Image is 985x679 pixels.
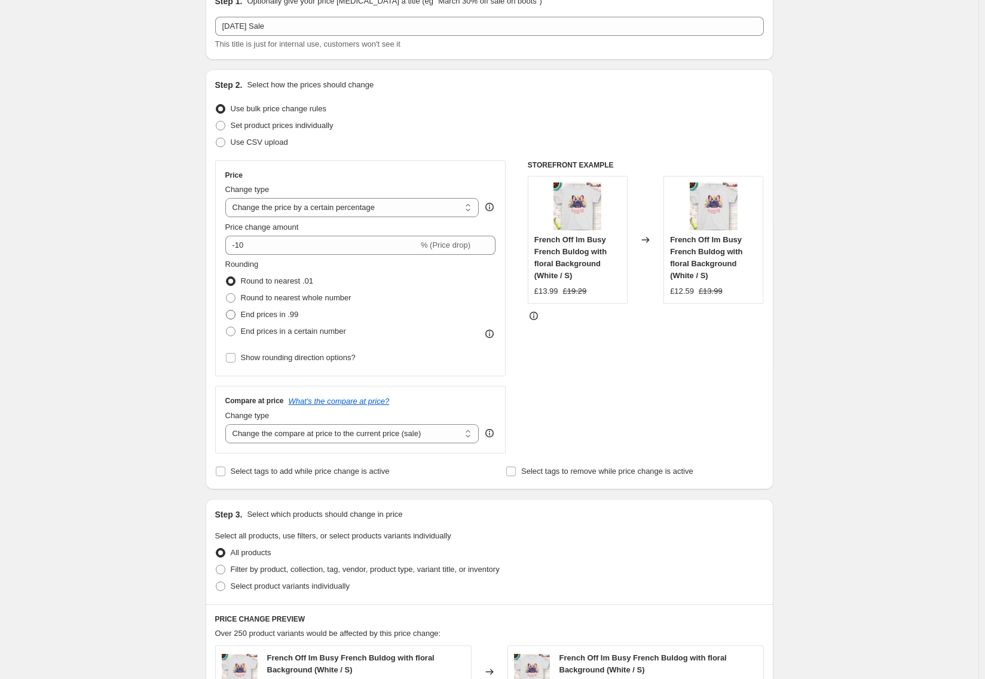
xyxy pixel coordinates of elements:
span: Show rounding direction options? [241,353,356,362]
h6: PRICE CHANGE PREVIEW [215,614,764,624]
span: Select product variants individually [231,581,350,590]
div: help [484,201,495,213]
span: Rounding [225,260,259,269]
span: Select tags to add while price change is active [231,467,390,476]
span: Use bulk price change rules [231,104,326,113]
span: Change type [225,185,270,194]
span: Change type [225,411,270,420]
span: French Off Im Busy French Buldog with floral Background (White / S) [670,235,742,280]
span: End prices in .99 [241,310,299,319]
h2: Step 3. [215,509,243,520]
span: Over 250 product variants would be affected by this price change: [215,629,441,638]
span: Select all products, use filters, or select products variants individually [215,531,451,540]
button: What's the compare at price? [289,397,390,406]
p: Select which products should change in price [247,509,402,520]
span: French Off Im Busy French Buldog with floral Background (White / S) [267,653,435,674]
span: Round to nearest .01 [241,276,313,285]
span: Filter by product, collection, tag, vendor, product type, variant title, or inventory [231,565,500,574]
span: End prices in a certain number [241,327,346,336]
span: Set product prices individually [231,121,334,130]
span: This title is just for internal use, customers won't see it [215,39,400,48]
span: Use CSV upload [231,138,288,147]
span: Round to nearest whole number [241,293,351,302]
span: French Off Im Busy French Buldog with floral Background (White / S) [534,235,607,280]
div: help [484,427,495,439]
strike: £19.29 [563,285,587,297]
h3: Compare at price [225,396,284,406]
h3: Price [225,170,243,180]
img: Gildan_white_420e0a5b-d7b5-473d-87fa-ed18a5fe0164_80x.png [553,182,601,230]
input: 30% off holiday sale [215,17,764,36]
div: £12.59 [670,285,694,297]
input: -15 [225,236,418,255]
p: Select how the prices should change [247,79,374,91]
span: Select tags to remove while price change is active [521,467,693,476]
h6: STOREFRONT EXAMPLE [528,160,764,170]
span: Price change amount [225,223,299,232]
span: % (Price drop) [421,240,470,249]
img: Gildan_white_420e0a5b-d7b5-473d-87fa-ed18a5fe0164_80x.png [690,182,738,230]
div: £13.99 [534,285,558,297]
h2: Step 2. [215,79,243,91]
span: All products [231,548,271,557]
span: French Off Im Busy French Buldog with floral Background (White / S) [559,653,727,674]
strike: £13.99 [699,285,723,297]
